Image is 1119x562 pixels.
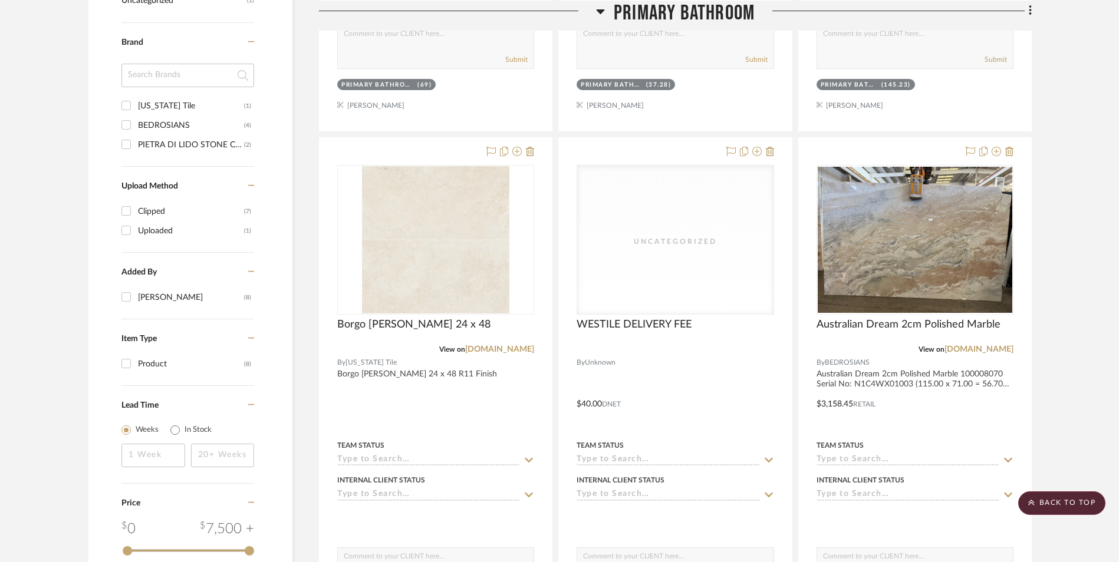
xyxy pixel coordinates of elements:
[616,236,734,247] div: Uncategorized
[138,135,244,154] div: PIETRA DI LIDO STONE COLLECTION
[985,54,1007,65] button: Submit
[362,166,509,313] img: Borgo Luce 24 x 48
[919,346,944,353] span: View on
[138,116,244,135] div: BEDROSIANS
[817,490,999,501] input: Type to Search…
[191,444,255,467] input: 20+ Weeks
[244,135,251,154] div: (2)
[577,318,692,331] span: WESTILE DELIVERY FEE
[821,81,878,90] div: Primary Bathroom
[825,357,870,368] span: BEDROSIANS
[817,357,825,368] span: By
[745,54,768,65] button: Submit
[136,424,159,436] label: Weeks
[465,345,534,353] a: [DOMAIN_NAME]
[185,424,212,436] label: In Stock
[577,455,759,466] input: Type to Search…
[121,401,159,409] span: Lead Time
[337,490,520,501] input: Type to Search…
[944,345,1013,353] a: [DOMAIN_NAME]
[244,288,251,307] div: (8)
[200,518,254,540] div: 7,500 +
[417,81,432,90] div: (69)
[585,357,616,368] span: Unknown
[817,475,904,485] div: Internal Client Status
[646,81,672,90] div: (37.28)
[817,166,1013,314] div: 0
[577,357,585,368] span: By
[341,81,414,90] div: Primary Bathroom
[121,335,157,343] span: Item Type
[881,81,911,90] div: (145.23)
[818,167,1012,313] img: Australian Dream 2cm Polished Marble
[121,499,140,507] span: Price
[439,346,465,353] span: View on
[138,97,244,115] div: [US_STATE] Tile
[138,202,244,221] div: Clipped
[337,357,345,368] span: By
[1018,491,1105,515] scroll-to-top-button: BACK TO TOP
[138,355,244,373] div: Product
[345,357,397,368] span: [US_STATE] Tile
[577,166,773,314] div: 0
[244,202,251,221] div: (7)
[817,455,999,466] input: Type to Search…
[121,64,254,87] input: Search Brands
[817,318,1000,331] span: Australian Dream 2cm Polished Marble
[581,81,643,90] div: Primary Bathroom
[244,222,251,240] div: (1)
[337,440,384,451] div: Team Status
[505,54,528,65] button: Submit
[138,288,244,307] div: [PERSON_NAME]
[337,318,491,331] span: Borgo [PERSON_NAME] 24 x 48
[121,268,157,276] span: Added By
[817,440,864,451] div: Team Status
[244,97,251,115] div: (1)
[338,166,534,314] div: 0
[337,455,520,466] input: Type to Search…
[121,518,136,540] div: 0
[577,490,759,501] input: Type to Search…
[121,182,178,190] span: Upload Method
[577,475,664,485] div: Internal Client Status
[577,440,624,451] div: Team Status
[244,355,251,373] div: (8)
[121,38,143,47] span: Brand
[121,444,185,467] input: 1 Week
[138,222,244,240] div: Uploaded
[337,475,425,485] div: Internal Client Status
[244,116,251,135] div: (4)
